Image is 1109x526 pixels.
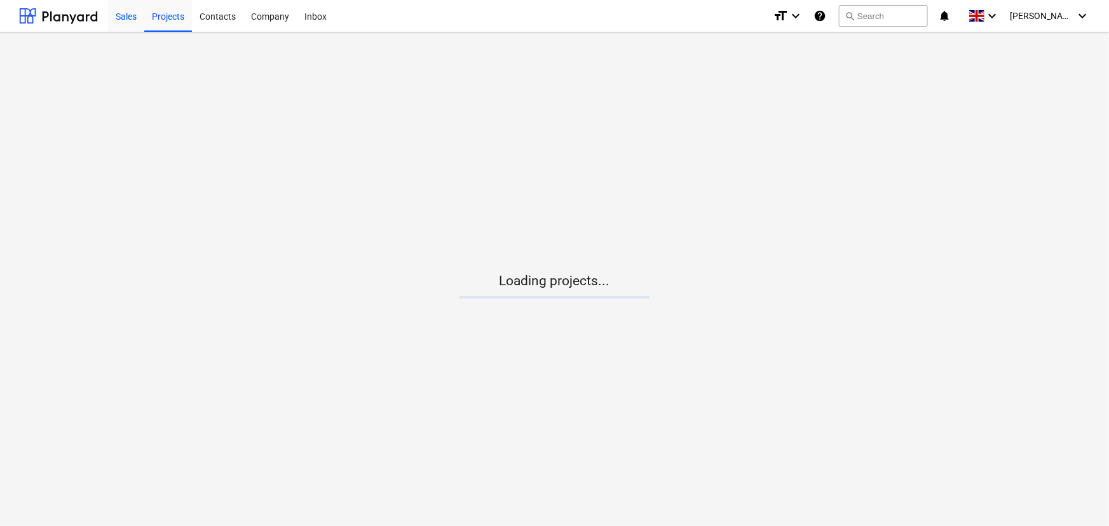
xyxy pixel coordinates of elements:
p: Loading projects... [459,273,650,290]
button: Search [839,5,928,27]
i: notifications [938,8,951,24]
i: format_size [773,8,788,24]
i: keyboard_arrow_down [984,8,1000,24]
i: keyboard_arrow_down [1075,8,1090,24]
i: Knowledge base [813,8,826,24]
iframe: Chat Widget [1045,465,1109,526]
i: keyboard_arrow_down [788,8,803,24]
span: search [845,11,855,21]
span: [PERSON_NAME] [1010,11,1073,21]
